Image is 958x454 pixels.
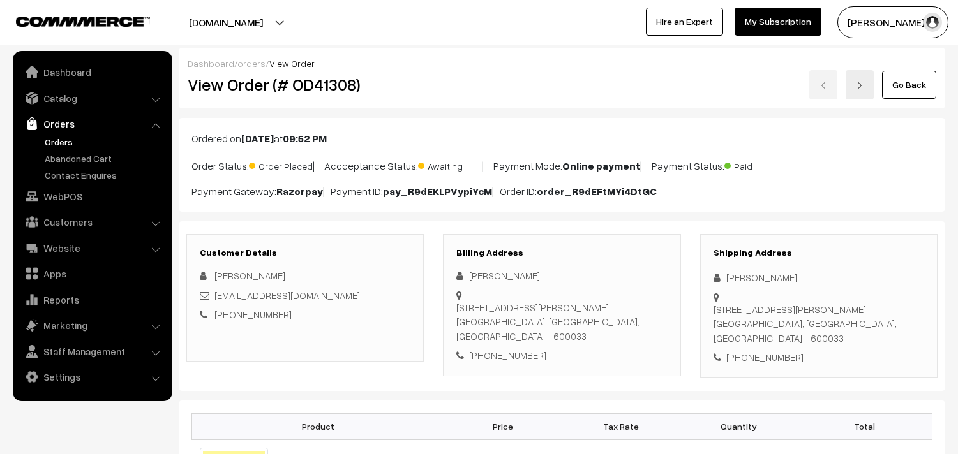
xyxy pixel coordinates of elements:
a: COMMMERCE [16,13,128,28]
th: Quantity [680,413,798,439]
a: Abandoned Cart [41,152,168,165]
h3: Shipping Address [714,247,924,258]
h2: View Order (# OD41308) [188,75,424,94]
div: [PHONE_NUMBER] [714,350,924,365]
h3: Customer Details [200,247,410,258]
p: Order Status: | Accceptance Status: | Payment Mode: | Payment Status: [191,156,932,173]
a: Orders [16,112,168,135]
a: My Subscription [735,8,821,36]
img: user [923,13,942,32]
a: Go Back [882,71,936,99]
div: / / [188,57,936,70]
b: pay_R9dEKLPVypiYcM [383,185,492,198]
a: Contact Enquires [41,168,168,182]
button: [DOMAIN_NAME] [144,6,308,38]
th: Total [798,413,932,439]
p: Ordered on at [191,131,932,146]
th: Tax Rate [562,413,680,439]
span: Order Placed [249,156,313,173]
div: [PHONE_NUMBER] [456,348,667,363]
b: order_R9dEFtMYi4DtGC [537,185,657,198]
img: right-arrow.png [856,82,864,89]
span: View Order [269,58,315,69]
a: Apps [16,262,168,285]
a: Dashboard [188,58,234,69]
a: Reports [16,288,168,311]
th: Product [192,413,444,439]
span: Paid [724,156,788,173]
a: [PHONE_NUMBER] [214,309,292,320]
a: WebPOS [16,185,168,208]
div: [PERSON_NAME] [714,270,924,285]
a: Dashboard [16,61,168,84]
span: Awaiting [418,156,482,173]
a: Settings [16,365,168,388]
a: Staff Management [16,340,168,363]
a: Hire an Expert [646,8,723,36]
img: COMMMERCE [16,17,150,26]
a: Website [16,237,168,260]
a: orders [237,58,266,69]
b: 09:52 PM [283,132,327,145]
b: Online payment [562,159,640,172]
div: [STREET_ADDRESS][PERSON_NAME] [GEOGRAPHIC_DATA], [GEOGRAPHIC_DATA], [GEOGRAPHIC_DATA] - 600033 [714,302,924,346]
span: [PERSON_NAME] [214,270,285,281]
a: [EMAIL_ADDRESS][DOMAIN_NAME] [214,289,360,301]
button: [PERSON_NAME] s… [837,6,948,38]
p: Payment Gateway: | Payment ID: | Order ID: [191,184,932,199]
th: Price [444,413,562,439]
h3: Billing Address [456,247,667,258]
div: [STREET_ADDRESS][PERSON_NAME] [GEOGRAPHIC_DATA], [GEOGRAPHIC_DATA], [GEOGRAPHIC_DATA] - 600033 [456,300,667,344]
b: Razorpay [276,185,323,198]
b: [DATE] [241,132,274,145]
div: [PERSON_NAME] [456,268,667,283]
a: Customers [16,210,168,233]
a: Marketing [16,314,168,337]
a: Catalog [16,87,168,110]
a: Orders [41,135,168,149]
